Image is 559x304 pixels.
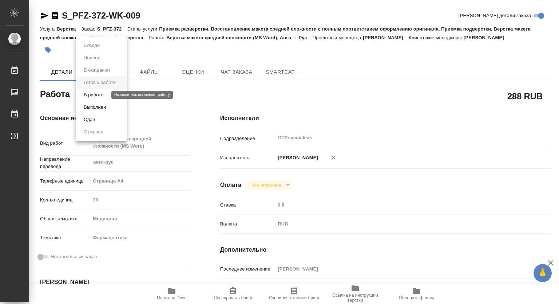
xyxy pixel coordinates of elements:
[82,91,106,99] button: В работе
[82,116,97,124] button: Сдан
[82,41,102,49] button: Создан
[82,103,108,111] button: Выполнен
[82,54,103,62] button: Подбор
[82,128,106,136] button: Отменен
[82,66,112,74] button: В ожидании
[82,79,118,87] button: Готов к работе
